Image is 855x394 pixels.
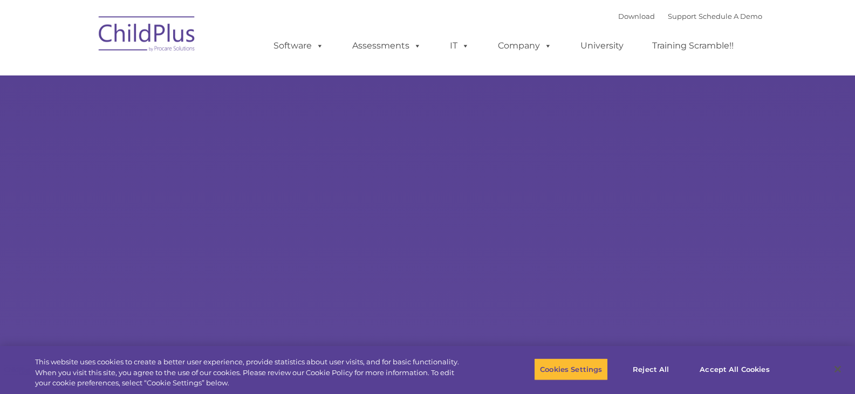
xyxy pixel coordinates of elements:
[439,35,480,57] a: IT
[341,35,432,57] a: Assessments
[618,12,655,20] a: Download
[534,358,608,381] button: Cookies Settings
[93,9,201,63] img: ChildPlus by Procare Solutions
[641,35,744,57] a: Training Scramble!!
[487,35,563,57] a: Company
[263,35,334,57] a: Software
[570,35,634,57] a: University
[668,12,696,20] a: Support
[35,357,470,389] div: This website uses cookies to create a better user experience, provide statistics about user visit...
[694,358,775,381] button: Accept All Cookies
[618,12,762,20] font: |
[826,357,850,381] button: Close
[699,12,762,20] a: Schedule A Demo
[617,358,685,381] button: Reject All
